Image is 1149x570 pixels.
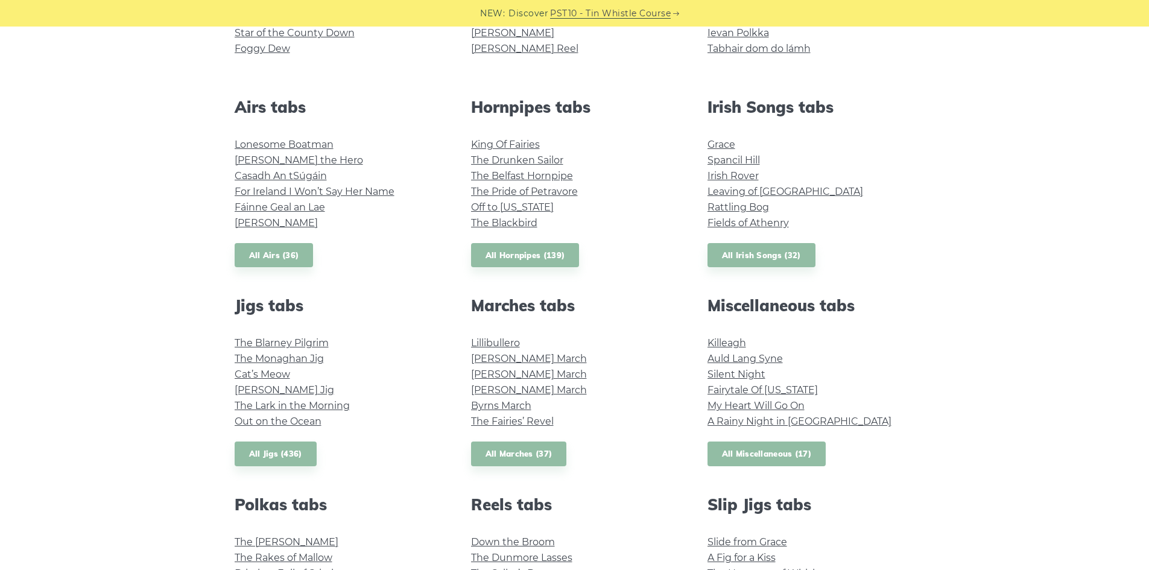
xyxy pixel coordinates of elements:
[235,442,317,466] a: All Jigs (436)
[707,400,805,411] a: My Heart Will Go On
[707,337,746,349] a: Killeagh
[707,552,776,563] a: A Fig for a Kiss
[471,139,540,150] a: King Of Fairies
[471,154,563,166] a: The Drunken Sailor
[235,416,321,427] a: Out on the Ocean
[707,186,863,197] a: Leaving of [GEOGRAPHIC_DATA]
[707,154,760,166] a: Spancil Hill
[471,186,578,197] a: The Pride of Petravore
[235,296,442,315] h2: Jigs tabs
[471,98,679,116] h2: Hornpipes tabs
[471,43,578,54] a: [PERSON_NAME] Reel
[707,170,759,182] a: Irish Rover
[550,7,671,21] a: PST10 - Tin Whistle Course
[707,296,915,315] h2: Miscellaneous tabs
[235,243,314,268] a: All Airs (36)
[235,201,325,213] a: Fáinne Geal an Lae
[471,384,587,396] a: [PERSON_NAME] March
[707,353,783,364] a: Auld Lang Syne
[707,139,735,150] a: Grace
[471,369,587,380] a: [PERSON_NAME] March
[707,416,891,427] a: A Rainy Night in [GEOGRAPHIC_DATA]
[235,353,324,364] a: The Monaghan Jig
[235,154,363,166] a: [PERSON_NAME] the Hero
[235,43,290,54] a: Foggy Dew
[471,201,554,213] a: Off to [US_STATE]
[508,7,548,21] span: Discover
[480,7,505,21] span: NEW:
[707,384,818,396] a: Fairytale Of [US_STATE]
[235,369,290,380] a: Cat’s Meow
[235,217,318,229] a: [PERSON_NAME]
[707,43,811,54] a: Tabhair dom do lámh
[471,552,572,563] a: The Dunmore Lasses
[707,442,826,466] a: All Miscellaneous (17)
[471,170,573,182] a: The Belfast Hornpipe
[707,536,787,548] a: Slide from Grace
[471,353,587,364] a: [PERSON_NAME] March
[471,400,531,411] a: Byrns March
[471,243,580,268] a: All Hornpipes (139)
[471,416,554,427] a: The Fairies’ Revel
[235,552,332,563] a: The Rakes of Mallow
[471,442,567,466] a: All Marches (37)
[707,98,915,116] h2: Irish Songs tabs
[235,186,394,197] a: For Ireland I Won’t Say Her Name
[235,27,355,39] a: Star of the County Down
[471,337,520,349] a: Lillibullero
[707,495,915,514] h2: Slip Jigs tabs
[235,400,350,411] a: The Lark in the Morning
[235,139,334,150] a: Lonesome Boatman
[235,495,442,514] h2: Polkas tabs
[707,243,815,268] a: All Irish Songs (32)
[235,384,334,396] a: [PERSON_NAME] Jig
[707,201,769,213] a: Rattling Bog
[707,27,769,39] a: Ievan Polkka
[471,296,679,315] h2: Marches tabs
[235,536,338,548] a: The [PERSON_NAME]
[471,217,537,229] a: The Blackbird
[471,495,679,514] h2: Reels tabs
[235,337,329,349] a: The Blarney Pilgrim
[471,536,555,548] a: Down the Broom
[707,369,765,380] a: Silent Night
[707,217,789,229] a: Fields of Athenry
[471,27,554,39] a: [PERSON_NAME]
[235,170,327,182] a: Casadh An tSúgáin
[235,98,442,116] h2: Airs tabs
